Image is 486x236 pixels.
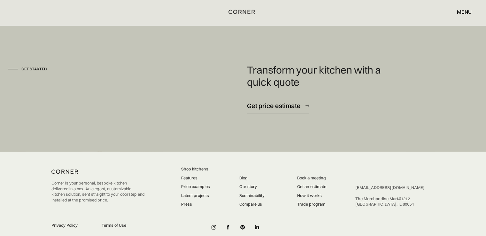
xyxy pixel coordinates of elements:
[239,201,264,207] a: Compare us
[181,175,210,181] a: Features
[21,67,47,72] div: Get started
[297,175,326,181] a: Book a meeting
[247,64,404,88] p: Transform your kitchen with a quick quote
[451,6,472,17] div: menu
[297,184,326,190] a: Get an estimate
[102,223,144,228] a: Terms of Use
[181,184,210,190] a: Price examples
[225,8,261,16] a: home
[297,201,326,207] a: Trade program
[239,175,264,181] a: Blog
[181,166,210,172] a: Shop kitchens
[355,185,425,207] div: ‍ The Merchandise Mart #1212 ‍ [GEOGRAPHIC_DATA], IL 60654
[51,180,144,203] p: Corner is your personal, bespoke kitchen delivered in a box. An elegant, customizable kitchen sol...
[247,101,301,110] div: Get price estimate
[181,193,210,199] a: Latest projects
[239,184,264,190] a: Our story
[355,185,425,190] a: [EMAIL_ADDRESS][DOMAIN_NAME]
[181,201,210,207] a: Press
[297,193,326,199] a: How it works
[457,9,472,14] div: menu
[247,98,309,114] a: Get price estimate
[239,193,264,199] a: Sustainability
[51,223,94,228] a: Privacy Policy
